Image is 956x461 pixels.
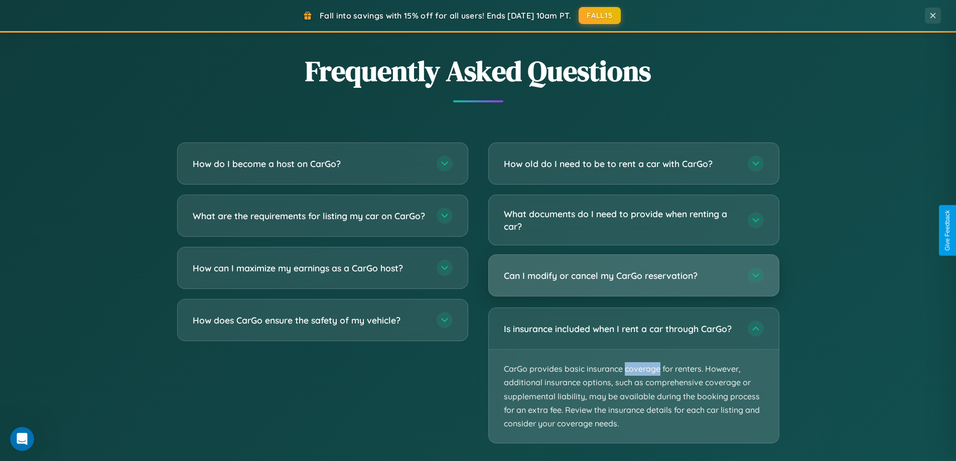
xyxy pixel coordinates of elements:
[10,427,34,451] iframe: Intercom live chat
[504,208,738,232] h3: What documents do I need to provide when renting a car?
[193,158,427,170] h3: How do I become a host on CarGo?
[177,52,779,90] h2: Frequently Asked Questions
[504,158,738,170] h3: How old do I need to be to rent a car with CarGo?
[193,314,427,327] h3: How does CarGo ensure the safety of my vehicle?
[504,323,738,335] h3: Is insurance included when I rent a car through CarGo?
[193,210,427,222] h3: What are the requirements for listing my car on CarGo?
[489,350,779,443] p: CarGo provides basic insurance coverage for renters. However, additional insurance options, such ...
[320,11,571,21] span: Fall into savings with 15% off for all users! Ends [DATE] 10am PT.
[193,262,427,274] h3: How can I maximize my earnings as a CarGo host?
[944,210,951,251] div: Give Feedback
[579,7,621,24] button: FALL15
[504,269,738,282] h3: Can I modify or cancel my CarGo reservation?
